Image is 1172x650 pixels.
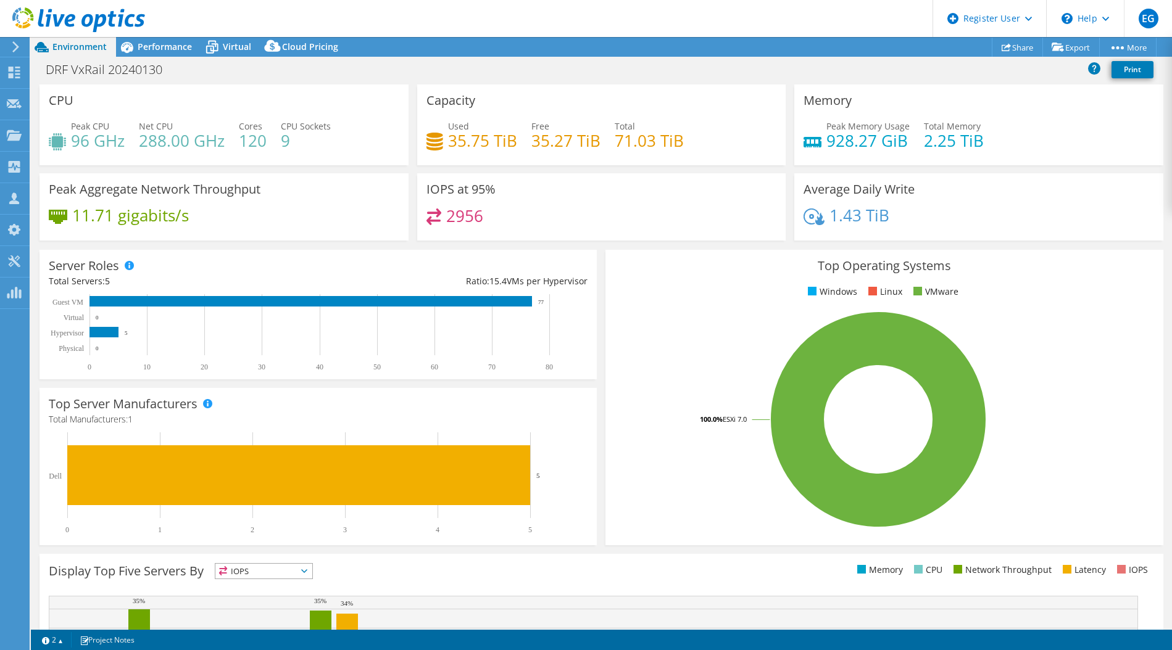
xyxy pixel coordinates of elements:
[1139,9,1158,28] span: EG
[536,472,540,479] text: 5
[1042,38,1100,57] a: Export
[71,134,125,147] h4: 96 GHz
[125,330,128,336] text: 5
[805,285,857,298] li: Windows
[281,120,331,132] span: CPU Sockets
[911,563,942,577] li: CPU
[924,120,981,132] span: Total Memory
[239,134,267,147] h4: 120
[488,363,496,371] text: 70
[49,183,260,196] h3: Peak Aggregate Network Throughput
[65,525,69,534] text: 0
[158,525,162,534] text: 1
[700,414,723,424] tspan: 100.0%
[258,363,265,371] text: 30
[215,564,312,578] span: IOPS
[865,285,902,298] li: Linux
[143,363,151,371] text: 10
[426,94,475,107] h3: Capacity
[33,632,72,648] a: 2
[72,208,189,222] h4: 11.71 gigabits/s
[446,209,483,223] h4: 2956
[826,134,910,147] h4: 928.27 GiB
[223,41,251,52] span: Virtual
[1060,563,1106,577] li: Latency
[314,597,326,604] text: 35%
[436,525,439,534] text: 4
[950,563,1052,577] li: Network Throughput
[826,120,910,132] span: Peak Memory Usage
[316,363,323,371] text: 40
[531,134,601,147] h4: 35.27 TiB
[282,41,338,52] span: Cloud Pricing
[96,345,99,352] text: 0
[829,208,889,222] h4: 1.43 TiB
[615,134,684,147] h4: 71.03 TiB
[59,344,84,353] text: Physical
[71,632,143,648] a: Project Notes
[138,41,192,52] span: Performance
[52,41,107,52] span: Environment
[910,285,958,298] li: VMware
[1099,38,1157,57] a: More
[854,563,903,577] li: Memory
[448,134,517,147] h4: 35.75 TiB
[139,120,173,132] span: Net CPU
[1114,563,1148,577] li: IOPS
[341,599,353,607] text: 34%
[64,313,85,322] text: Virtual
[49,274,318,288] div: Total Servers:
[538,299,544,305] text: 77
[139,134,225,147] h4: 288.00 GHz
[489,275,507,287] span: 15.4
[40,63,181,76] h1: DRF VxRail 20240130
[546,363,553,371] text: 80
[431,363,438,371] text: 60
[52,298,83,306] text: Guest VM
[924,134,984,147] h4: 2.25 TiB
[426,183,496,196] h3: IOPS at 95%
[373,363,381,371] text: 50
[49,94,73,107] h3: CPU
[49,259,119,273] h3: Server Roles
[49,397,197,411] h3: Top Server Manufacturers
[1062,13,1073,24] svg: \n
[251,525,254,534] text: 2
[96,315,99,321] text: 0
[201,363,208,371] text: 20
[105,275,110,287] span: 5
[318,274,588,288] div: Ratio: VMs per Hypervisor
[49,413,588,426] h4: Total Manufacturers:
[71,120,109,132] span: Peak CPU
[804,94,852,107] h3: Memory
[804,183,915,196] h3: Average Daily Write
[1112,61,1153,78] a: Print
[343,525,347,534] text: 3
[723,414,747,424] tspan: ESXi 7.0
[615,120,635,132] span: Total
[992,38,1043,57] a: Share
[615,259,1153,273] h3: Top Operating Systems
[531,120,549,132] span: Free
[281,134,331,147] h4: 9
[448,120,469,132] span: Used
[239,120,262,132] span: Cores
[88,363,91,371] text: 0
[133,597,145,604] text: 35%
[128,413,133,425] span: 1
[49,472,62,480] text: Dell
[51,329,84,337] text: Hypervisor
[528,525,532,534] text: 5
